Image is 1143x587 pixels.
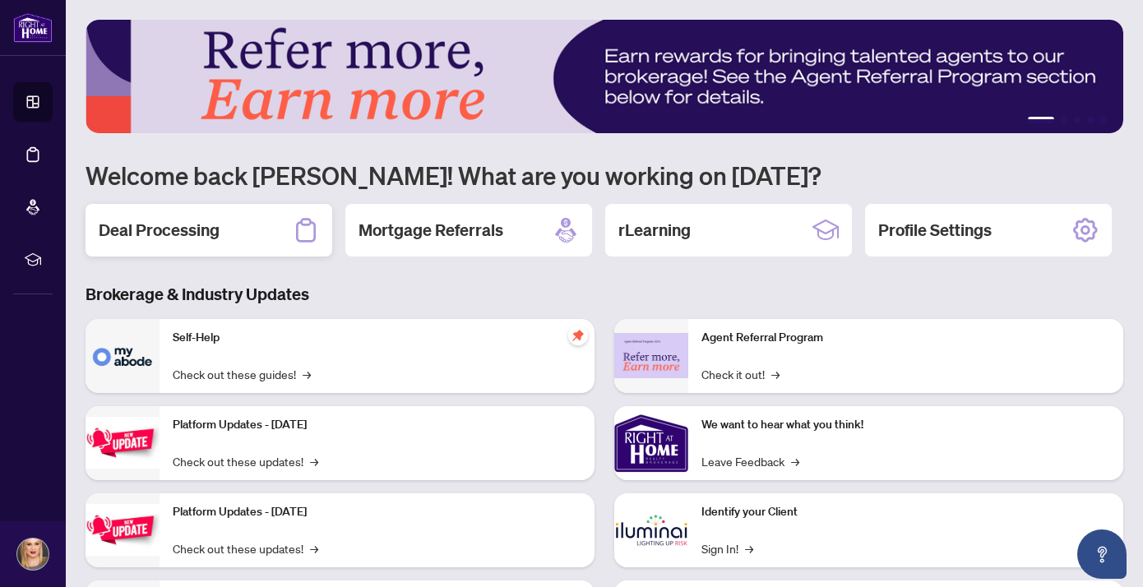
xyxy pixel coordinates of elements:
[303,365,311,383] span: →
[771,365,780,383] span: →
[791,452,799,470] span: →
[701,416,1110,434] p: We want to hear what you think!
[1087,117,1094,123] button: 4
[86,20,1123,133] img: Slide 0
[13,12,53,43] img: logo
[701,329,1110,347] p: Agent Referral Program
[701,452,799,470] a: Leave Feedback→
[701,503,1110,521] p: Identify your Client
[614,493,688,567] img: Identify your Client
[618,219,691,242] h2: rLearning
[99,219,220,242] h2: Deal Processing
[568,326,588,345] span: pushpin
[614,406,688,480] img: We want to hear what you think!
[17,538,49,570] img: Profile Icon
[310,452,318,470] span: →
[1028,117,1054,123] button: 1
[1100,117,1107,123] button: 5
[173,539,318,557] a: Check out these updates!→
[878,219,992,242] h2: Profile Settings
[86,504,160,556] img: Platform Updates - July 8, 2025
[745,539,753,557] span: →
[86,417,160,469] img: Platform Updates - July 21, 2025
[1074,117,1081,123] button: 3
[173,416,581,434] p: Platform Updates - [DATE]
[701,365,780,383] a: Check it out!→
[86,319,160,393] img: Self-Help
[173,365,311,383] a: Check out these guides!→
[173,329,581,347] p: Self-Help
[1061,117,1067,123] button: 2
[359,219,503,242] h2: Mortgage Referrals
[701,539,753,557] a: Sign In!→
[173,503,581,521] p: Platform Updates - [DATE]
[173,452,318,470] a: Check out these updates!→
[86,159,1123,191] h1: Welcome back [PERSON_NAME]! What are you working on [DATE]?
[86,283,1123,306] h3: Brokerage & Industry Updates
[310,539,318,557] span: →
[1077,529,1127,579] button: Open asap
[614,333,688,378] img: Agent Referral Program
